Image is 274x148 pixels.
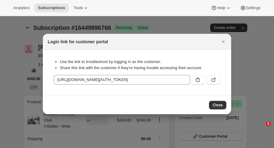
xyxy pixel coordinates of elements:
span: Subscriptions [38,5,65,10]
button: Close [209,101,226,109]
button: Analytics [10,4,33,12]
button: Subscriptions [34,4,69,12]
span: Help [217,5,225,10]
button: Tools [70,4,93,12]
li: Share this link with the customer if they’re having trouble accessing their account. [60,65,220,71]
span: Close [213,103,223,107]
span: 1 [266,121,271,126]
button: Settings [236,4,264,12]
h2: Login link for customer portal [48,39,108,45]
span: Analytics [13,5,29,10]
span: Settings [246,5,261,10]
li: Use the link to troubleshoot by logging in as the customer. [60,59,220,65]
button: Help [207,4,235,12]
iframe: Intercom live chat [253,121,268,136]
button: Close [219,37,228,46]
span: Tools [74,5,83,10]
